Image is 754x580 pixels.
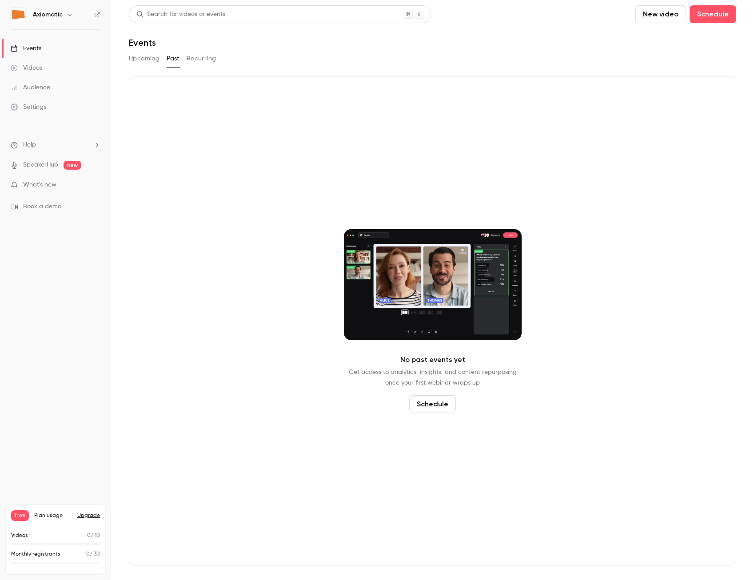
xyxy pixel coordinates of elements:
[11,532,28,540] p: Videos
[86,552,90,557] span: 0
[64,161,81,170] span: new
[187,52,216,66] button: Recurring
[409,395,456,413] button: Schedule
[11,44,41,53] div: Events
[11,140,100,150] li: help-dropdown-opener
[167,52,180,66] button: Past
[11,64,42,72] div: Videos
[11,8,25,22] img: Axiomatic
[400,354,465,365] p: No past events yet
[23,140,36,150] span: Help
[635,5,686,23] button: New video
[129,37,156,48] h1: Events
[77,512,100,519] button: Upgrade
[11,510,29,521] span: Free
[34,512,72,519] span: Plan usage
[87,532,100,540] p: / 10
[690,5,736,23] button: Schedule
[349,367,517,388] p: Get access to analytics, insights, and content repurposing once your first webinar wraps up
[23,180,56,190] span: What's new
[11,103,46,111] div: Settings
[90,181,100,189] iframe: Noticeable Trigger
[23,202,61,211] span: Book a demo
[11,550,60,558] p: Monthly registrants
[86,550,100,558] p: / 30
[87,533,91,538] span: 0
[129,52,160,66] button: Upcoming
[11,83,50,92] div: Audience
[136,10,225,19] div: Search for videos or events
[33,10,63,19] h6: Axiomatic
[23,160,58,170] a: SpeakerHub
